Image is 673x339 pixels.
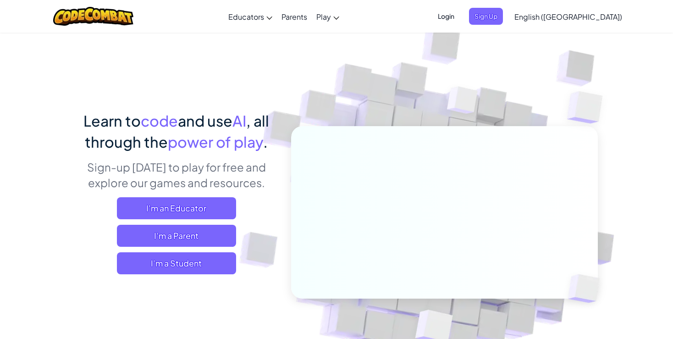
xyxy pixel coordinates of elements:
img: Overlap cubes [553,255,622,322]
span: power of play [168,133,263,151]
a: I'm an Educator [117,197,236,219]
p: Sign-up [DATE] to play for free and explore our games and resources. [75,159,277,190]
span: Play [316,12,331,22]
span: Educators [228,12,264,22]
a: I'm a Parent [117,225,236,247]
span: and use [178,111,232,130]
img: CodeCombat logo [53,7,133,26]
img: Overlap cubes [430,68,496,137]
span: . [263,133,268,151]
a: Parents [277,4,312,29]
span: Learn to [83,111,141,130]
img: Overlap cubes [549,69,628,146]
span: English ([GEOGRAPHIC_DATA]) [514,12,622,22]
a: English ([GEOGRAPHIC_DATA]) [510,4,627,29]
a: Play [312,4,344,29]
button: I'm a Student [117,252,236,274]
button: Login [432,8,460,25]
span: code [141,111,178,130]
button: Sign Up [469,8,503,25]
a: Educators [224,4,277,29]
span: AI [232,111,246,130]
